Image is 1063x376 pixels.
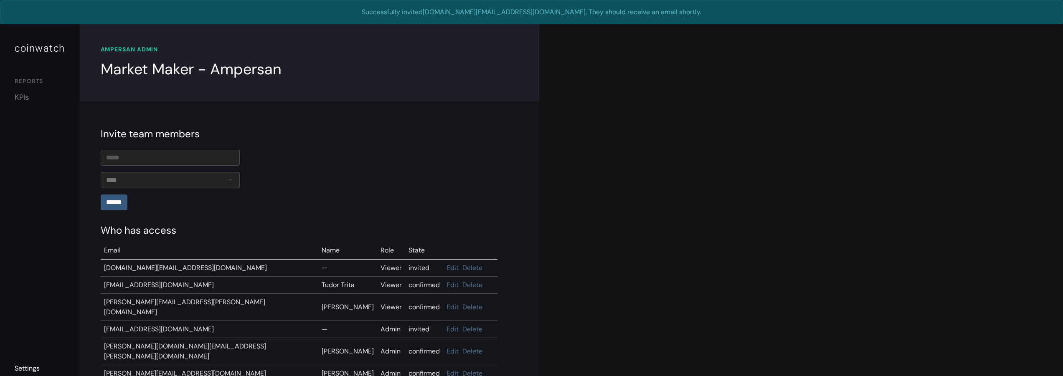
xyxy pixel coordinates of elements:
[447,263,459,272] a: Edit
[101,321,318,338] td: [EMAIL_ADDRESS][DOMAIN_NAME]
[405,277,443,294] td: confirmed
[318,321,377,338] td: —
[447,303,459,311] a: Edit
[101,45,518,54] div: AMPERSAN ADMIN
[101,223,518,238] div: Who has access
[381,303,402,311] span: Viewer
[318,259,377,277] td: —
[447,280,459,289] a: Edit
[381,347,401,356] span: Admin
[405,259,443,277] td: invited
[15,92,65,103] a: KPIs
[447,325,459,333] a: Edit
[405,242,443,259] td: State
[15,41,65,56] div: coinwatch
[101,259,318,277] td: [DOMAIN_NAME][EMAIL_ADDRESS][DOMAIN_NAME]
[381,280,402,289] span: Viewer
[15,77,65,88] div: REPORTS
[381,325,401,333] span: Admin
[318,338,377,365] td: [PERSON_NAME]
[381,263,402,272] span: Viewer
[101,126,518,141] div: Invite team members
[462,325,482,333] a: Delete
[101,242,318,259] td: Email
[318,277,377,294] td: Tudor Trita
[318,294,377,321] td: [PERSON_NAME]
[405,338,443,365] td: confirmed
[101,294,318,321] td: [PERSON_NAME][EMAIL_ADDRESS][PERSON_NAME][DOMAIN_NAME]
[101,338,318,365] td: [PERSON_NAME][DOMAIN_NAME][EMAIL_ADDRESS][PERSON_NAME][DOMAIN_NAME]
[405,294,443,321] td: confirmed
[101,277,318,294] td: [EMAIL_ADDRESS][DOMAIN_NAME]
[462,280,482,289] a: Delete
[462,303,482,311] a: Delete
[462,347,482,356] a: Delete
[447,347,459,356] a: Edit
[462,263,482,272] a: Delete
[377,242,405,259] td: Role
[405,321,443,338] td: invited
[318,242,377,259] td: Name
[101,58,282,81] div: Market Maker - Ampersan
